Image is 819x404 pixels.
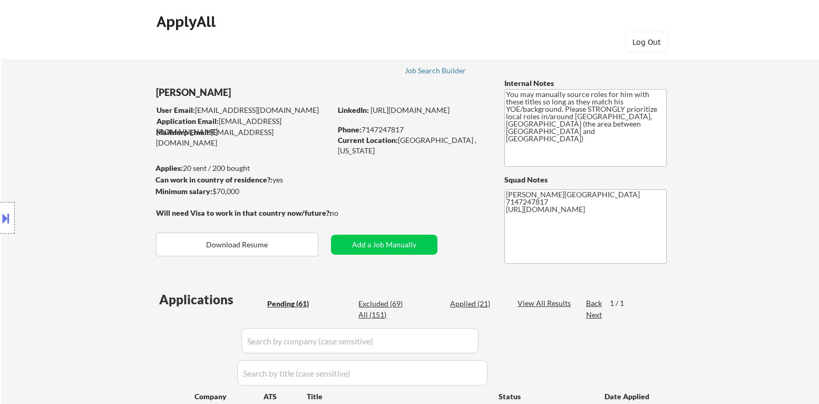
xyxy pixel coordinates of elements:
[155,175,328,185] div: yes
[264,391,307,402] div: ATS
[586,310,603,320] div: Next
[157,116,331,137] div: [EMAIL_ADDRESS][DOMAIN_NAME]
[405,67,466,74] div: Job Search Builder
[157,105,331,116] div: [EMAIL_ADDRESS][DOMAIN_NAME]
[610,298,634,309] div: 1 / 1
[155,186,331,197] div: $70,000
[450,299,503,309] div: Applied (21)
[156,127,331,148] div: [EMAIL_ADDRESS][DOMAIN_NAME]
[338,125,362,134] strong: Phone:
[156,86,373,99] div: [PERSON_NAME]
[370,105,450,114] a: [URL][DOMAIN_NAME]
[307,391,489,402] div: Title
[330,208,360,218] div: no
[604,391,651,402] div: Date Applied
[504,78,667,89] div: Internal Notes
[267,299,320,309] div: Pending (61)
[155,163,331,174] div: 20 sent / 200 bought
[331,235,437,255] button: Add a Job Manually
[338,136,398,145] strong: Current Location:
[504,175,667,185] div: Squad Notes
[626,32,668,53] button: Log Out
[157,13,219,31] div: ApplyAll
[338,124,487,135] div: 7147247817
[358,299,411,309] div: Excluded (69)
[156,208,331,217] strong: Will need Visa to work in that country now/future?:
[586,298,603,309] div: Back
[156,233,318,256] button: Download Resume
[518,298,574,309] div: View All Results
[241,328,479,353] input: Search by company (case sensitive)
[159,293,264,306] div: Applications
[358,310,411,320] div: All (151)
[194,391,264,402] div: Company
[155,175,272,184] strong: Can work in country of residence?:
[338,105,369,114] strong: LinkedIn:
[338,135,487,156] div: [GEOGRAPHIC_DATA] , [US_STATE]
[237,360,487,386] input: Search by title (case sensitive)
[405,66,466,77] a: Job Search Builder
